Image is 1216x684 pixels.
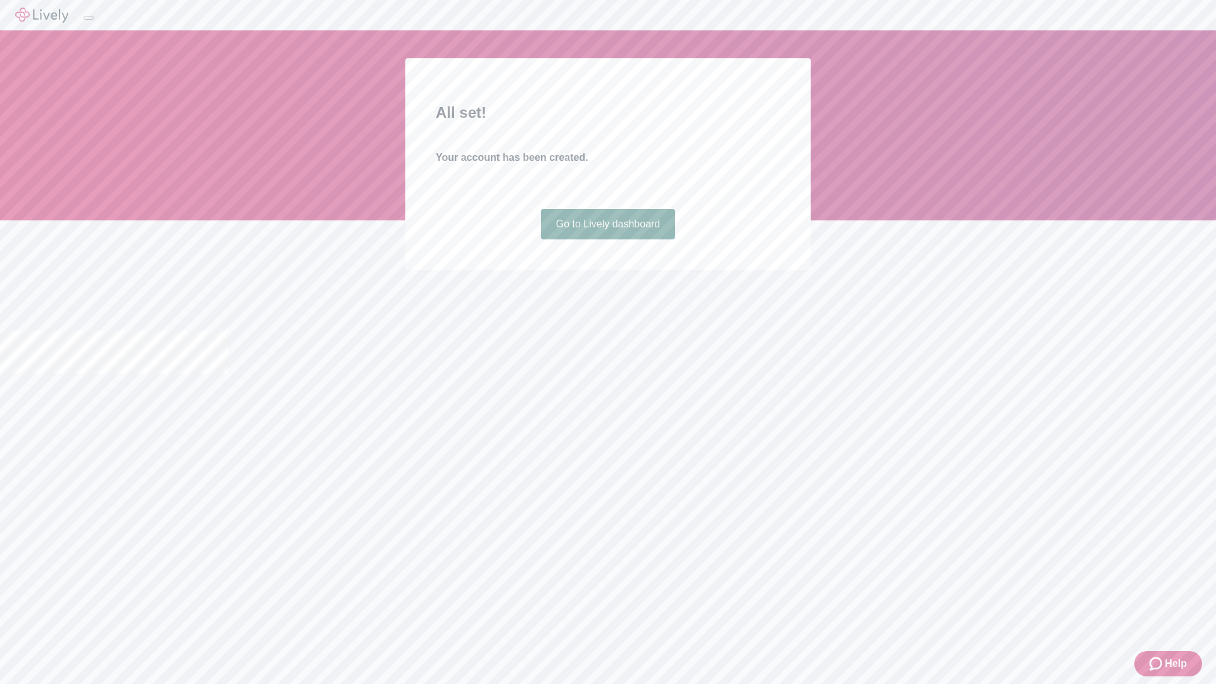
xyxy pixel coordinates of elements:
[436,101,780,124] h2: All set!
[1149,656,1165,671] svg: Zendesk support icon
[1165,656,1187,671] span: Help
[15,8,68,23] img: Lively
[1134,651,1202,676] button: Zendesk support iconHelp
[436,150,780,165] h4: Your account has been created.
[84,16,94,20] button: Log out
[541,209,676,239] a: Go to Lively dashboard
